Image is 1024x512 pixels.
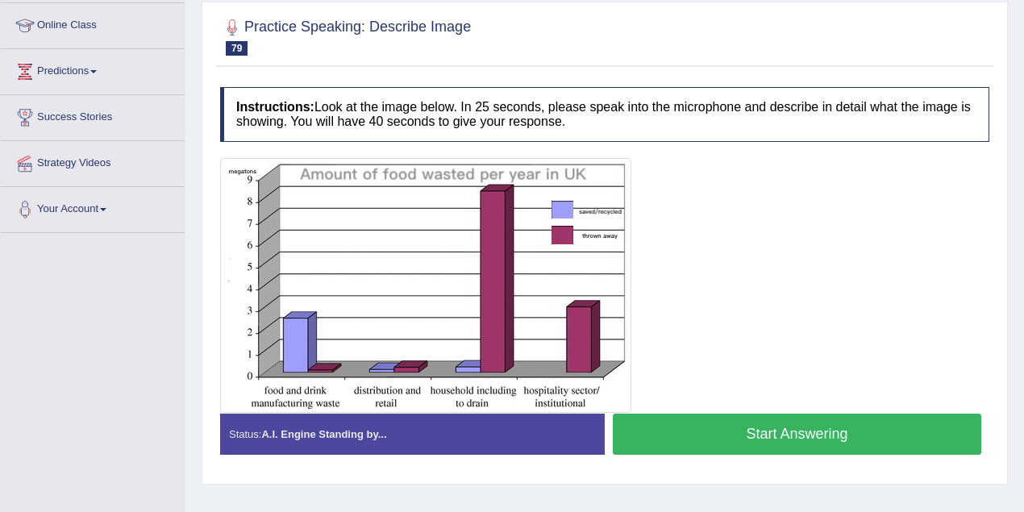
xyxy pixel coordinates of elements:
[261,428,386,440] strong: A.I. Engine Standing by...
[1,49,185,89] a: Predictions
[613,414,981,455] button: Start Answering
[1,187,185,227] a: Your Account
[220,414,605,455] div: Status:
[1,141,185,181] a: Strategy Videos
[226,41,248,56] span: 79
[220,15,471,56] h2: Practice Speaking: Describe Image
[236,100,314,114] b: Instructions:
[1,3,185,44] a: Online Class
[1,95,185,135] a: Success Stories
[220,87,989,141] h4: Look at the image below. In 25 seconds, please speak into the microphone and describe in detail w...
